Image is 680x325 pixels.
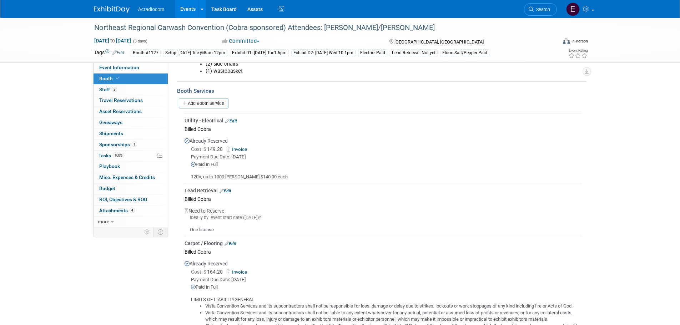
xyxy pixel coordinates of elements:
[185,168,581,181] div: 120V, up to 1000 [PERSON_NAME] $140.00 each
[227,269,250,275] a: Invoice
[130,208,135,213] span: 4
[185,194,581,204] div: Billed Cobra
[206,61,504,68] li: (2) side chairs
[153,227,168,237] td: Toggle Event Tabs
[563,38,570,44] img: Format-Inperson.png
[94,62,168,73] a: Event Information
[191,154,581,161] div: Payment Due Date: [DATE]
[94,85,168,95] a: Staff2
[358,49,387,57] div: Electric: Paid
[94,172,168,183] a: Misc. Expenses & Credits
[220,188,231,193] a: Edit
[191,284,581,291] div: Paid in Full
[94,73,168,84] a: Booth
[94,205,168,216] a: Attachments4
[99,197,147,202] span: ROI, Objectives & ROO
[94,161,168,172] a: Playbook
[524,3,557,16] a: Search
[185,240,581,247] div: Carpet / Flooring
[99,208,135,213] span: Attachments
[94,194,168,205] a: ROI, Objectives & ROO
[191,161,581,168] div: Paid in Full
[132,39,147,44] span: (3 days)
[141,227,153,237] td: Personalize Event Tab Strip
[185,247,581,257] div: Billed Cobra
[225,241,236,246] a: Edit
[94,37,131,44] span: [DATE] [DATE]
[99,108,142,114] span: Asset Reservations
[131,49,161,57] div: Booth #1127
[116,76,120,80] i: Booth reservation complete
[566,2,580,16] img: Elizabeth Martinez
[220,37,262,45] button: Committed
[98,219,109,224] span: more
[163,49,227,57] div: Setup: [DATE] Tue @8am-12pm
[99,174,155,180] span: Misc. Expenses & Credits
[191,269,207,275] span: Cost: $
[94,183,168,194] a: Budget
[99,153,124,158] span: Tasks
[109,38,116,44] span: to
[99,76,121,81] span: Booth
[230,49,289,57] div: Exhibit D1: [DATE] Tue1-6pm
[177,87,586,95] div: Booth Services
[99,65,139,70] span: Event Information
[99,131,123,136] span: Shipments
[568,49,588,52] div: Event Rating
[113,153,124,158] span: 100%
[191,146,207,152] span: Cost: $
[94,106,168,117] a: Asset Reservations
[92,21,546,34] div: Northeast Regional Carwash Convention (Cobra sponsored) Attendees: [PERSON_NAME]/[PERSON_NAME]
[132,142,137,147] span: 1
[225,118,237,123] a: Edit
[94,49,124,57] td: Tags
[94,139,168,150] a: Sponsorships1
[138,6,165,12] span: Acradiocom
[94,217,168,227] a: more
[94,117,168,128] a: Giveaways
[191,269,226,275] span: 164.20
[205,310,581,323] li: Vista Convention Services and its subcontractors shall not be liable to any extent whatsoever for...
[94,95,168,106] a: Travel Reservations
[291,49,356,57] div: Exhibit D2: [DATE] Wed 10-1pm
[94,6,130,13] img: ExhibitDay
[191,276,581,283] div: Payment Due Date: [DATE]
[185,134,581,181] div: Already Reserved
[394,39,484,45] span: [GEOGRAPHIC_DATA], [GEOGRAPHIC_DATA]
[191,146,226,152] span: 149.28
[99,142,137,147] span: Sponsorships
[185,187,581,194] div: Lead Retrieval
[227,147,250,152] a: Invoice
[515,37,588,48] div: Event Format
[205,303,581,310] li: Vista Convention Services and its subcontractors shall not be responsible for loss, damage or del...
[440,49,489,57] div: Floor: Salt/Pepper Paid
[534,7,550,12] span: Search
[99,186,115,191] span: Budget
[99,163,120,169] span: Playbook
[99,87,117,92] span: Staff
[185,214,581,221] div: Ideally by: event start date ([DATE])?
[99,97,143,103] span: Travel Reservations
[112,87,117,92] span: 2
[571,39,588,44] div: In-Person
[179,98,228,108] a: Add Booth Service
[206,68,504,75] li: (1) wastebasket
[99,120,122,125] span: Giveaways
[94,128,168,139] a: Shipments
[185,221,581,233] div: One license
[390,49,438,57] div: Lead Retrieval: Not yet
[185,204,581,233] div: Need to Reserve
[112,50,124,55] a: Edit
[185,124,581,134] div: Billed Cobra
[185,117,581,124] div: Utility - Electrical
[94,151,168,161] a: Tasks100%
